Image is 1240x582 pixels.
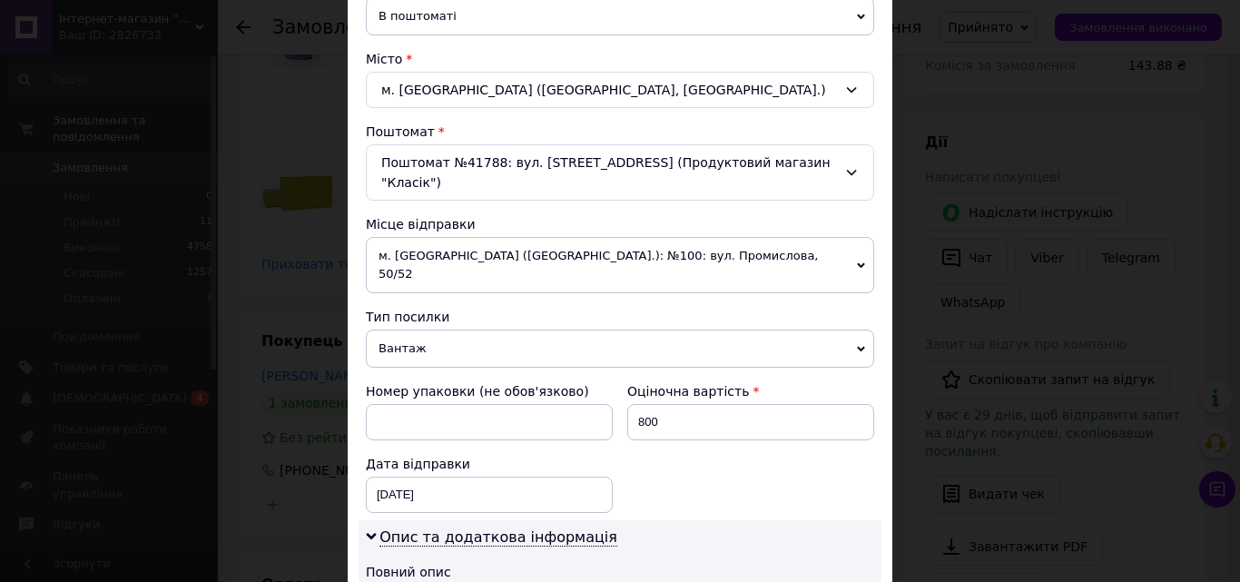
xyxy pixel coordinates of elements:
[366,50,874,68] div: Місто
[366,382,613,400] div: Номер упаковки (не обов'язково)
[379,528,617,547] span: Опис та додаткова інформація
[366,123,874,141] div: Поштомат
[627,382,874,400] div: Оціночна вартість
[366,72,874,108] div: м. [GEOGRAPHIC_DATA] ([GEOGRAPHIC_DATA], [GEOGRAPHIC_DATA].)
[366,144,874,201] div: Поштомат №41788: вул. [STREET_ADDRESS] (Продуктовий магазин "Класік")
[366,310,449,324] span: Тип посилки
[366,237,874,293] span: м. [GEOGRAPHIC_DATA] ([GEOGRAPHIC_DATA].): №100: вул. Промислова, 50/52
[366,455,613,473] div: Дата відправки
[366,330,874,368] span: Вантаж
[366,217,476,232] span: Місце відправки
[366,563,874,581] div: Повний опис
